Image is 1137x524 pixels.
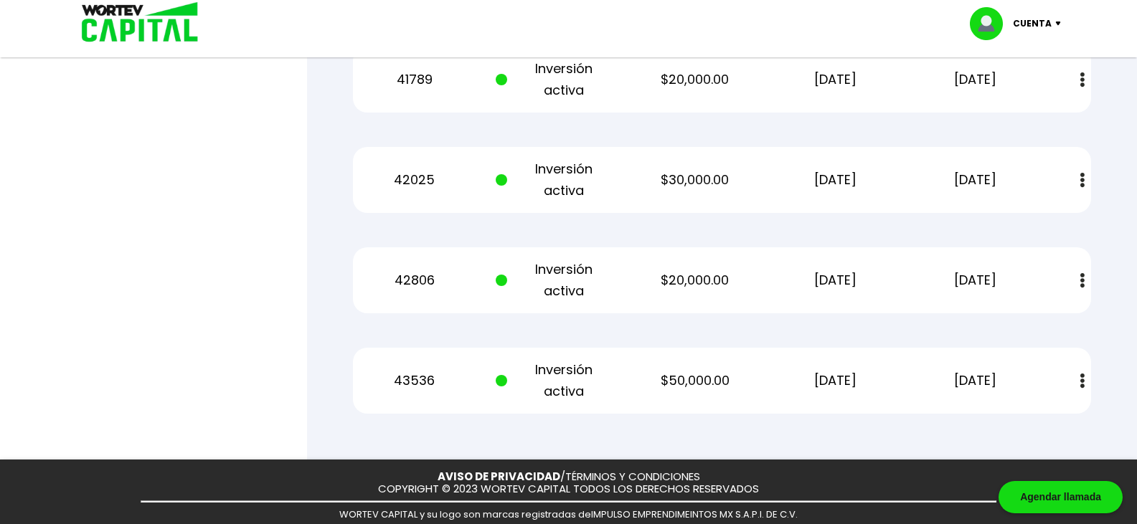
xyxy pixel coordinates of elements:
p: 43536 [355,370,473,391]
a: TÉRMINOS Y CONDICIONES [565,469,700,484]
p: [DATE] [776,270,895,291]
p: $30,000.00 [636,169,754,191]
p: [DATE] [916,69,1034,90]
p: Inversión activa [496,359,614,402]
p: [DATE] [916,370,1034,391]
p: $50,000.00 [636,370,754,391]
p: Inversión activa [496,259,614,302]
p: [DATE] [916,270,1034,291]
a: AVISO DE PRIVACIDAD [438,469,560,484]
p: COPYRIGHT © 2023 WORTEV CAPITAL TODOS LOS DERECHOS RESERVADOS [378,483,759,495]
div: Agendar llamada [999,481,1123,513]
p: Inversión activa [496,158,614,201]
p: / [438,471,700,483]
p: [DATE] [916,169,1034,191]
span: WORTEV CAPITAL y su logo son marcas registradas de IMPULSO EMPRENDIMEINTOS MX S.A.P.I. DE C.V. [339,508,798,521]
p: [DATE] [776,370,895,391]
p: $20,000.00 [636,270,754,291]
img: icon-down [1052,22,1071,26]
img: profile-image [970,7,1013,40]
p: Inversión activa [496,58,614,101]
p: [DATE] [776,69,895,90]
p: [DATE] [776,169,895,191]
p: 42025 [355,169,473,191]
p: $20,000.00 [636,69,754,90]
p: Cuenta [1013,13,1052,34]
p: 42806 [355,270,473,291]
p: 41789 [355,69,473,90]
